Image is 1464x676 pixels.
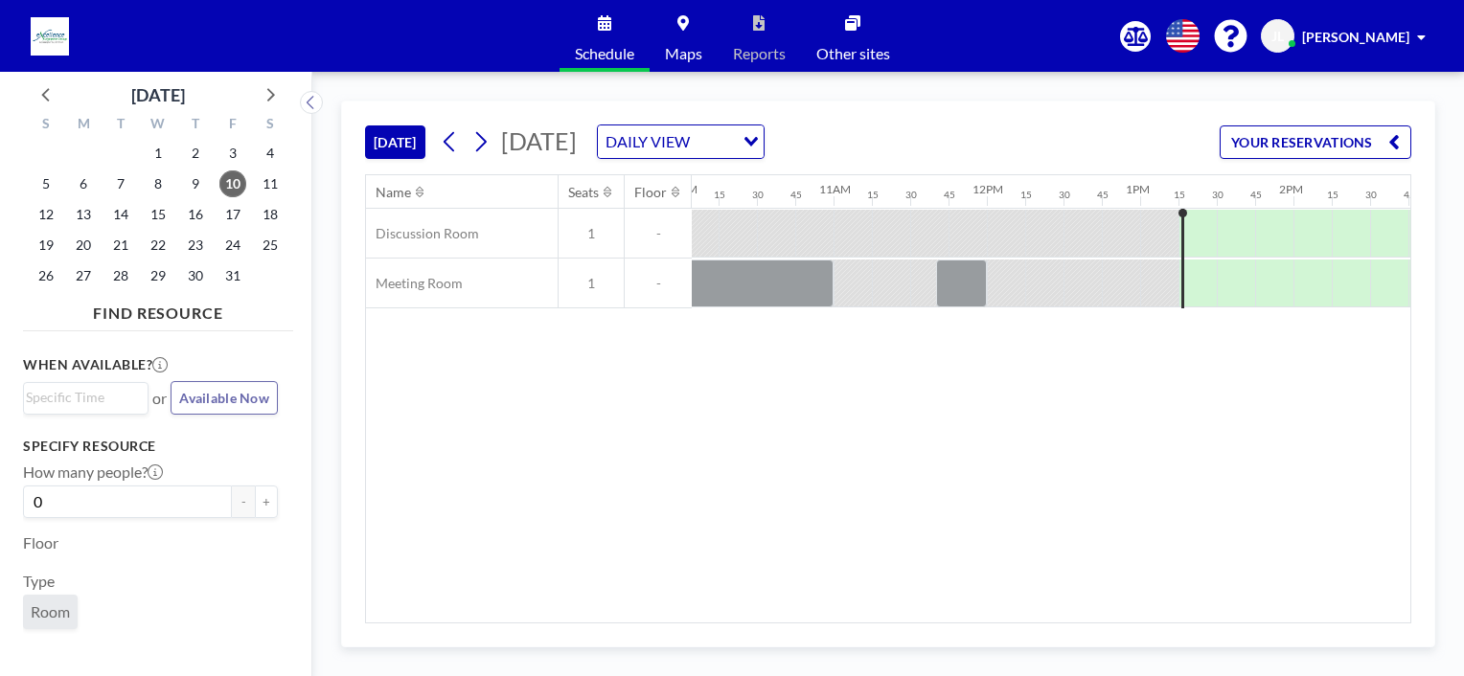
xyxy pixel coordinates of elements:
span: Thursday, October 23, 2025 [182,232,209,259]
div: F [214,113,251,138]
div: Seats [568,184,599,201]
div: W [140,113,177,138]
span: Sunday, October 5, 2025 [33,170,59,197]
div: 15 [1020,189,1032,201]
span: Available Now [179,390,269,406]
span: Saturday, October 25, 2025 [257,232,284,259]
div: T [176,113,214,138]
span: Thursday, October 2, 2025 [182,140,209,167]
div: 45 [1404,189,1415,201]
span: Maps [665,46,702,61]
input: Search for option [26,387,137,408]
span: Sunday, October 26, 2025 [33,262,59,289]
div: 30 [1212,189,1224,201]
span: Sunday, October 12, 2025 [33,201,59,228]
span: Wednesday, October 1, 2025 [145,140,172,167]
div: 30 [1365,189,1377,201]
button: + [255,485,278,518]
span: - [625,225,692,242]
span: Friday, October 17, 2025 [219,201,246,228]
div: 11AM [819,182,851,196]
span: Discussion Room [366,225,479,242]
div: 45 [1097,189,1109,201]
span: Wednesday, October 15, 2025 [145,201,172,228]
span: Monday, October 6, 2025 [70,170,97,197]
span: Wednesday, October 22, 2025 [145,232,172,259]
span: Thursday, October 30, 2025 [182,262,209,289]
div: 45 [1250,189,1262,201]
button: YOUR RESERVATIONS [1220,125,1411,159]
div: 2PM [1279,182,1303,196]
span: Thursday, October 9, 2025 [182,170,209,197]
span: Tuesday, October 28, 2025 [107,262,134,289]
h3: Specify resource [23,438,278,455]
span: Reports [733,46,786,61]
span: Wednesday, October 29, 2025 [145,262,172,289]
span: 1 [559,275,624,292]
span: Sunday, October 19, 2025 [33,232,59,259]
span: Wednesday, October 8, 2025 [145,170,172,197]
span: Monday, October 13, 2025 [70,201,97,228]
span: - [625,275,692,292]
button: [DATE] [365,125,425,159]
div: 15 [1174,189,1185,201]
span: 1 [559,225,624,242]
span: Saturday, October 11, 2025 [257,170,284,197]
div: 12PM [972,182,1003,196]
label: How many people? [23,462,163,482]
span: Saturday, October 18, 2025 [257,201,284,228]
label: Floor [23,533,58,552]
div: 45 [944,189,955,201]
div: S [28,113,65,138]
span: Schedule [575,46,634,61]
div: 15 [1327,189,1338,201]
div: 45 [790,189,802,201]
span: Tuesday, October 21, 2025 [107,232,134,259]
h4: FIND RESOURCE [23,296,293,323]
span: Tuesday, October 14, 2025 [107,201,134,228]
div: 15 [714,189,725,201]
div: Search for option [24,383,148,412]
img: organization-logo [31,17,69,56]
div: Search for option [598,125,764,158]
div: 30 [752,189,764,201]
span: DAILY VIEW [602,129,694,154]
span: Friday, October 24, 2025 [219,232,246,259]
button: Available Now [171,381,278,415]
div: [DATE] [131,81,185,108]
span: Saturday, October 4, 2025 [257,140,284,167]
span: or [152,389,167,408]
span: [DATE] [501,126,577,155]
label: Type [23,572,55,591]
input: Search for option [696,129,732,154]
span: Meeting Room [366,275,463,292]
span: Room [31,602,70,620]
div: Name [376,184,411,201]
span: Friday, October 31, 2025 [219,262,246,289]
span: Other sites [816,46,890,61]
button: - [232,485,255,518]
div: Floor [634,184,667,201]
span: Monday, October 27, 2025 [70,262,97,289]
span: Monday, October 20, 2025 [70,232,97,259]
div: S [251,113,288,138]
div: M [65,113,103,138]
span: Friday, October 3, 2025 [219,140,246,167]
span: [PERSON_NAME] [1302,29,1409,45]
div: 30 [1059,189,1070,201]
span: JL [1271,28,1284,45]
div: 30 [905,189,917,201]
div: 1PM [1126,182,1150,196]
div: 15 [867,189,879,201]
span: Tuesday, October 7, 2025 [107,170,134,197]
div: T [103,113,140,138]
span: Friday, October 10, 2025 [219,170,246,197]
span: Thursday, October 16, 2025 [182,201,209,228]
